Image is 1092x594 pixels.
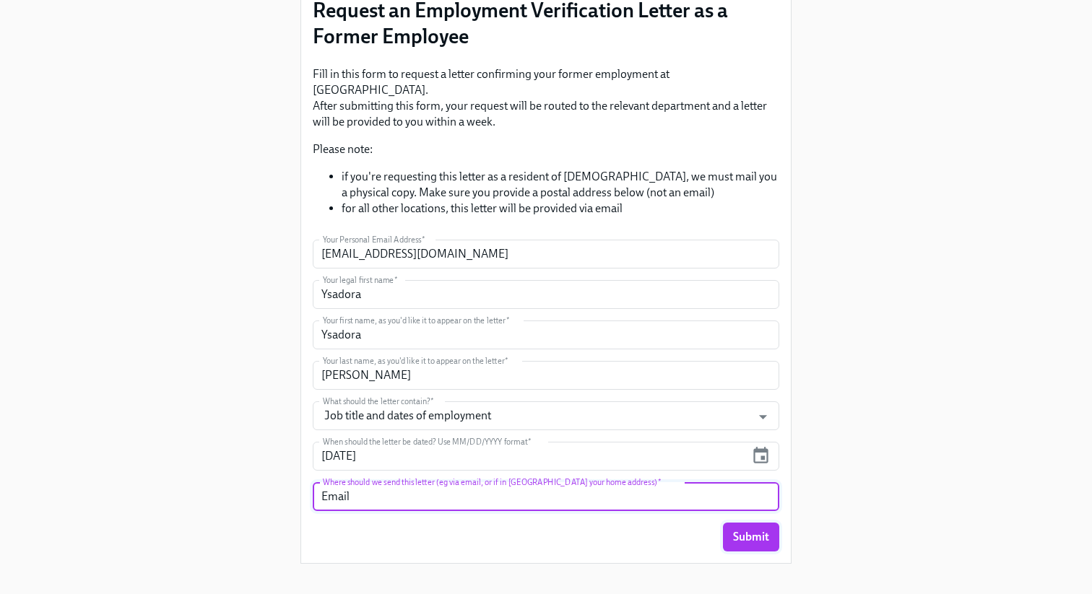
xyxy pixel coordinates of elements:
[342,169,779,201] li: if you're requesting this letter as a resident of [DEMOGRAPHIC_DATA], we must mail you a physical...
[752,406,774,428] button: Open
[313,442,745,471] input: MM/DD/YYYY
[313,66,779,130] p: Fill in this form to request a letter confirming your former employment at [GEOGRAPHIC_DATA]. Aft...
[723,523,779,551] button: Submit
[733,530,769,544] span: Submit
[313,141,779,157] p: Please note:
[342,201,779,217] li: for all other locations, this letter will be provided via email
